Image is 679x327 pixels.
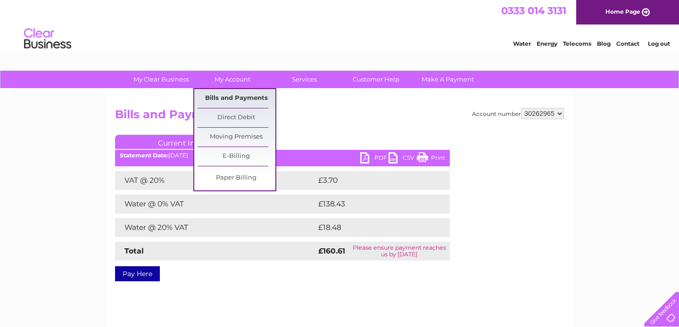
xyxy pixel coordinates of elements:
a: Customer Help [337,71,415,88]
td: £18.48 [316,218,431,237]
h2: Bills and Payments [115,108,564,126]
b: Statement Date: [120,152,168,159]
div: Account number [472,108,564,119]
img: logo.png [24,25,72,53]
a: Blog [597,40,611,47]
a: Pay Here [115,266,160,281]
a: My Account [194,71,272,88]
a: Contact [616,40,639,47]
a: PDF [360,152,389,166]
a: Make A Payment [409,71,487,88]
td: VAT @ 20% [115,171,316,190]
a: Bills and Payments [198,89,275,108]
div: [DATE] [115,152,450,159]
td: Please ensure payment reaches us by [DATE] [348,242,450,261]
a: 0333 014 3131 [501,5,566,16]
td: Water @ 0% VAT [115,195,316,213]
a: CSV [389,152,417,166]
a: Print [417,152,445,166]
a: Paper Billing [198,169,275,188]
a: Moving Premises [198,128,275,147]
a: Energy [537,40,557,47]
td: £3.70 [316,171,428,190]
a: Services [265,71,343,88]
strong: £160.61 [318,246,345,255]
a: Current Invoice [115,135,257,149]
a: My Clear Business [122,71,200,88]
td: £138.43 [316,195,432,213]
a: E-Billing [198,147,275,166]
a: Log out [648,40,670,47]
div: Clear Business is a trading name of Verastar Limited (registered in [GEOGRAPHIC_DATA] No. 3667643... [117,5,563,46]
a: Direct Debit [198,108,275,127]
a: Telecoms [563,40,591,47]
a: Water [513,40,531,47]
td: Water @ 20% VAT [115,218,316,237]
strong: Total [124,246,144,255]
